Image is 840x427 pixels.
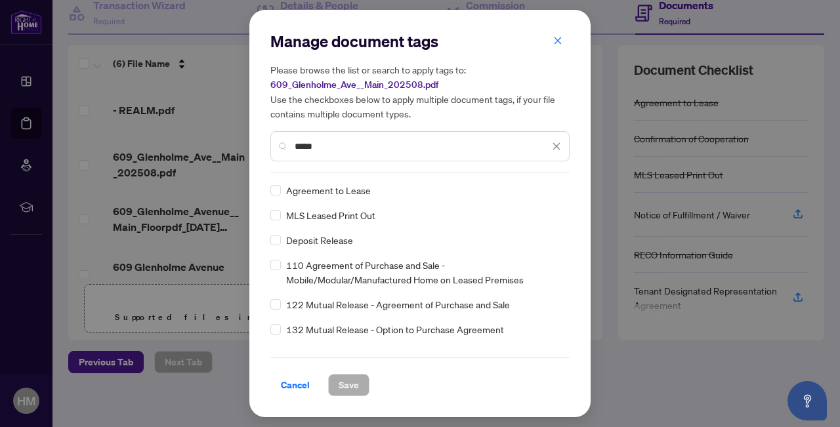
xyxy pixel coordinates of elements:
button: Save [328,374,369,396]
h2: Manage document tags [270,31,570,52]
span: Agreement to Lease [286,183,371,197]
span: Deposit Release [286,233,353,247]
button: Open asap [787,381,827,420]
span: MLS Leased Print Out [286,208,375,222]
span: close [553,36,562,45]
span: 110 Agreement of Purchase and Sale - Mobile/Modular/Manufactured Home on Leased Premises [286,258,562,287]
span: 609_Glenholme_Ave__Main_202508.pdf [270,79,438,91]
span: 132 Mutual Release - Option to Purchase Agreement [286,322,504,336]
button: Cancel [270,374,320,396]
h5: Please browse the list or search to apply tags to: Use the checkboxes below to apply multiple doc... [270,62,570,121]
span: Cancel [281,375,310,396]
span: 122 Mutual Release - Agreement of Purchase and Sale [286,297,510,312]
span: close [552,142,561,151]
